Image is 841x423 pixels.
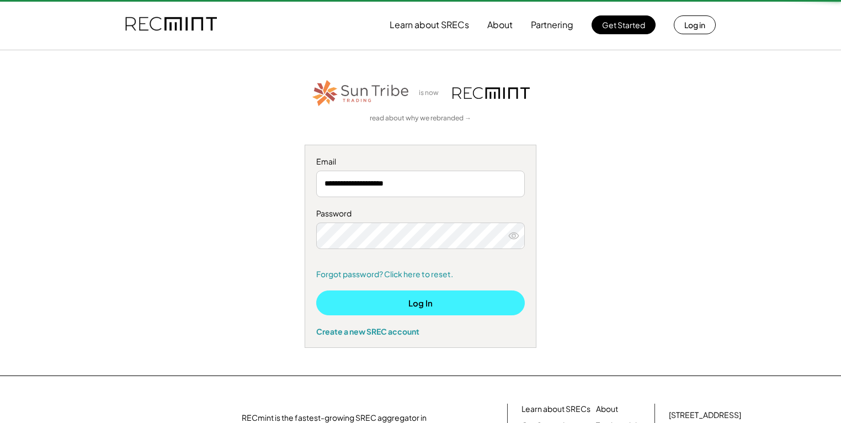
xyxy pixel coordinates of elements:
div: Create a new SREC account [316,326,525,336]
a: Learn about SRECs [521,404,590,415]
button: Log In [316,290,525,315]
button: Partnering [531,14,573,36]
button: Get Started [592,15,656,34]
a: read about why we rebranded → [370,114,471,123]
img: STT_Horizontal_Logo%2B-%2BColor.png [311,78,411,108]
div: is now [416,88,447,98]
a: Forgot password? Click here to reset. [316,269,525,280]
div: Email [316,156,525,167]
div: [STREET_ADDRESS] [669,410,741,421]
img: recmint-logotype%403x.png [125,6,217,44]
button: Log in [674,15,716,34]
a: About [596,404,618,415]
button: Learn about SRECs [390,14,469,36]
button: About [487,14,513,36]
img: recmint-logotype%403x.png [453,87,530,99]
div: Password [316,208,525,219]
